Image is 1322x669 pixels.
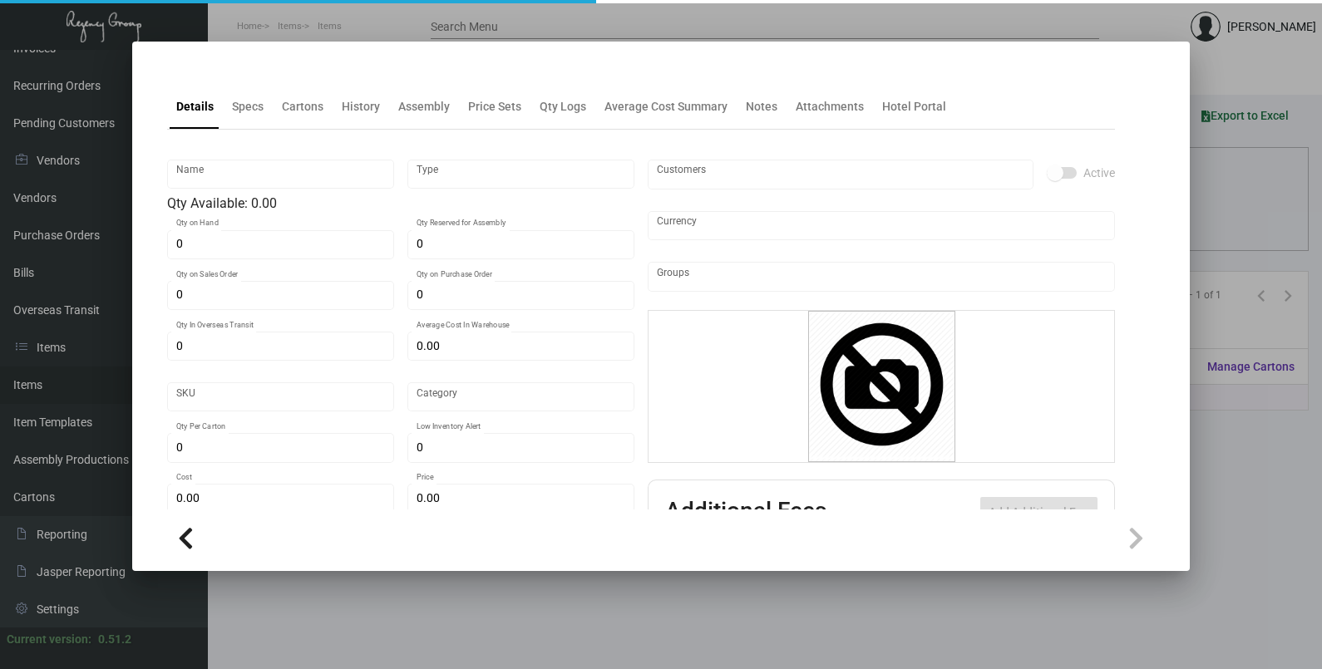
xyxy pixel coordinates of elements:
[657,270,1107,283] input: Add new..
[232,98,264,116] div: Specs
[604,98,728,116] div: Average Cost Summary
[167,194,634,214] div: Qty Available: 0.00
[746,98,777,116] div: Notes
[398,98,450,116] div: Assembly
[468,98,521,116] div: Price Sets
[98,631,131,648] div: 0.51.2
[665,497,826,527] h2: Additional Fees
[1083,163,1115,183] span: Active
[989,505,1089,519] span: Add Additional Fee
[796,98,864,116] div: Attachments
[980,497,1098,527] button: Add Additional Fee
[176,98,214,116] div: Details
[657,168,1025,181] input: Add new..
[282,98,323,116] div: Cartons
[7,631,91,648] div: Current version:
[882,98,946,116] div: Hotel Portal
[342,98,380,116] div: History
[540,98,586,116] div: Qty Logs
